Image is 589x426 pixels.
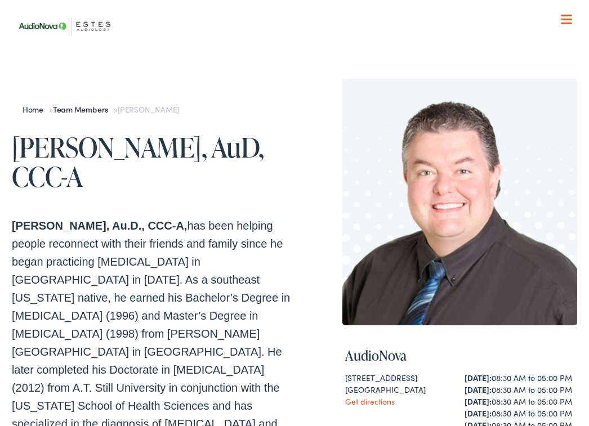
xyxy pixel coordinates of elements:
span: » » [23,104,179,115]
a: Home [23,104,49,115]
a: Get directions [345,396,395,407]
a: Team Members [53,104,114,115]
h1: [PERSON_NAME], AuD, CCC-A [12,132,294,192]
h4: AudioNova [345,348,574,364]
strong: [DATE]: [465,407,492,419]
b: [PERSON_NAME], Au.D., CCC-A, [12,219,187,232]
strong: [DATE]: [465,396,492,407]
strong: [DATE]: [465,384,492,395]
strong: [DATE]: [465,372,492,383]
a: What We Offer [20,45,577,80]
div: [GEOGRAPHIC_DATA] [345,384,455,396]
div: [STREET_ADDRESS] [345,372,455,384]
span: [PERSON_NAME] [118,104,179,115]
